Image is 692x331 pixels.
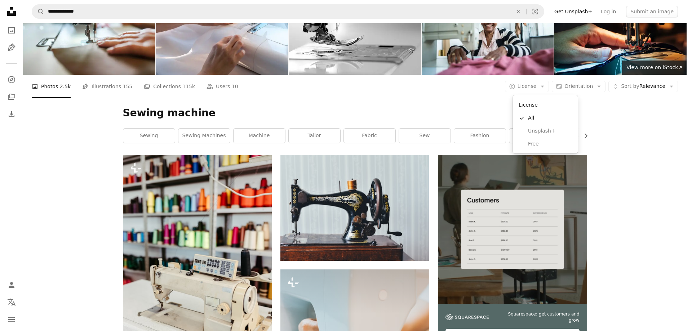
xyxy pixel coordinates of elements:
div: License [516,98,575,112]
span: All [528,115,572,122]
button: Orientation [552,81,605,92]
span: License [518,83,537,89]
div: License [513,95,578,153]
span: Unsplash+ [528,128,572,135]
button: License [505,81,549,92]
span: Free [528,140,572,148]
